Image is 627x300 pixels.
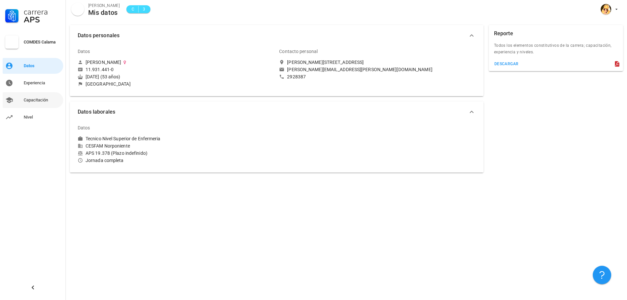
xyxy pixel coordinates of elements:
div: Tecnico Nivel Superior de Enfermeria [86,136,161,142]
div: [GEOGRAPHIC_DATA] [86,81,131,87]
div: Todos los elementos constitutivos de la carrera; capacitación, experiencia y niveles. [489,42,623,59]
div: descargar [494,62,519,66]
a: Capacitación [3,92,63,108]
span: Datos personales [78,31,468,40]
div: Datos [78,120,90,136]
div: [PERSON_NAME] [88,2,120,9]
div: Datos [24,63,61,68]
div: APS 19.378 (Plazo indefinido) [78,150,274,156]
a: Datos [3,58,63,74]
div: Capacitación [24,97,61,103]
div: COMDES Calama [24,40,61,45]
div: avatar [71,3,84,16]
button: Datos personales [70,25,483,46]
div: Reporte [494,25,513,42]
div: Nivel [24,115,61,120]
div: Jornada completa [78,157,274,163]
div: [PERSON_NAME] [86,59,121,65]
div: 11.931.441-0 [86,67,114,72]
a: Nivel [3,109,63,125]
div: Datos [78,43,90,59]
a: [PERSON_NAME][EMAIL_ADDRESS][PERSON_NAME][DOMAIN_NAME] [279,67,475,72]
a: 2928387 [279,74,475,80]
span: Datos laborales [78,107,468,117]
div: [PERSON_NAME][STREET_ADDRESS] [287,59,364,65]
div: avatar [601,4,611,14]
div: 2928387 [287,74,306,80]
div: Contacto personal [279,43,318,59]
div: APS [24,16,61,24]
a: [PERSON_NAME][STREET_ADDRESS] [279,59,475,65]
span: C [130,6,136,13]
div: Mis datos [88,9,120,16]
button: descargar [491,59,521,68]
div: [DATE] (53 años) [78,74,274,80]
button: Datos laborales [70,101,483,123]
div: CESFAM Norponiente [78,143,274,149]
a: Experiencia [3,75,63,91]
div: [PERSON_NAME][EMAIL_ADDRESS][PERSON_NAME][DOMAIN_NAME] [287,67,432,72]
div: Experiencia [24,80,61,86]
div: Carrera [24,8,61,16]
span: 3 [141,6,146,13]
